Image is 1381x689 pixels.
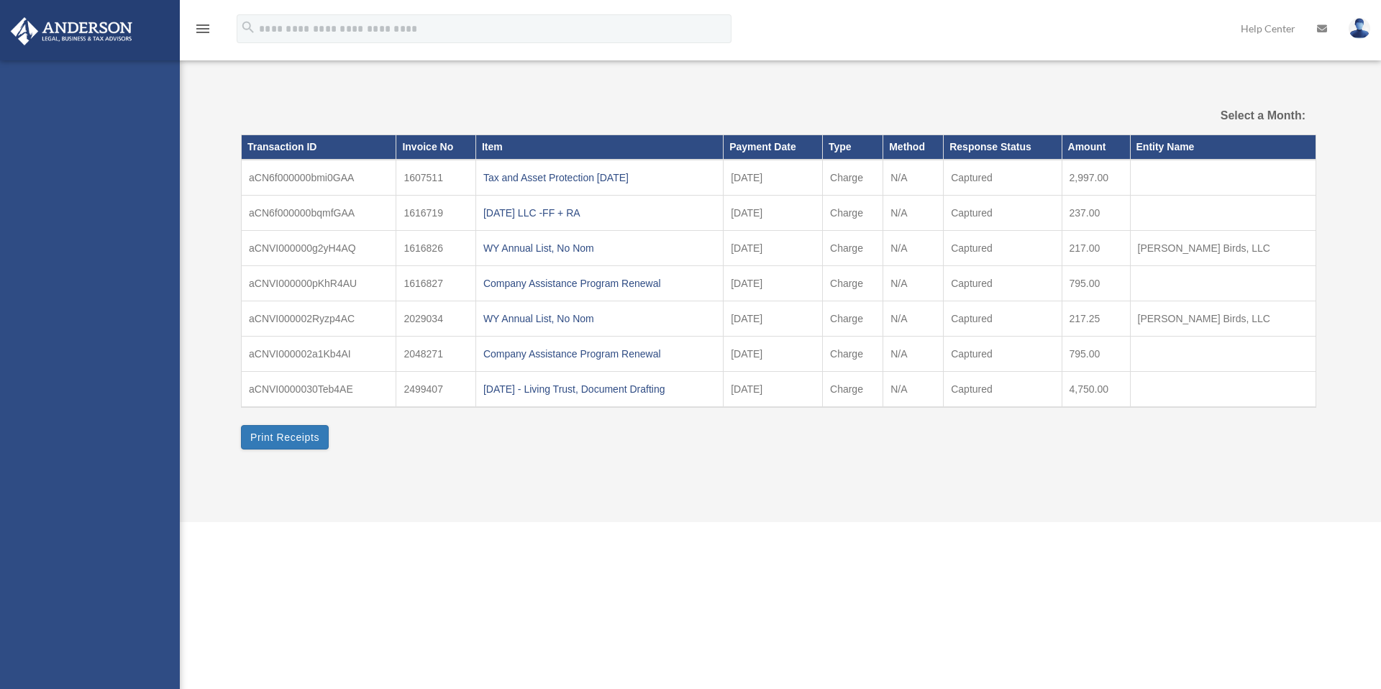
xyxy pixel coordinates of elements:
td: [DATE] [724,196,823,231]
td: 1616719 [396,196,475,231]
div: WY Annual List, No Nom [483,309,716,329]
th: Transaction ID [242,135,396,160]
td: 217.25 [1062,301,1130,337]
td: Captured [944,266,1062,301]
button: Print Receipts [241,425,329,450]
td: aCN6f000000bmi0GAA [242,160,396,196]
td: [DATE] [724,372,823,408]
td: N/A [883,231,944,266]
td: aCNVI000002a1Kb4AI [242,337,396,372]
div: [DATE] LLC -FF + RA [483,203,716,223]
img: Anderson Advisors Platinum Portal [6,17,137,45]
th: Amount [1062,135,1130,160]
td: Captured [944,231,1062,266]
img: User Pic [1349,18,1370,39]
td: N/A [883,196,944,231]
td: 217.00 [1062,231,1130,266]
div: [DATE] - Living Trust, Document Drafting [483,379,716,399]
td: 2499407 [396,372,475,408]
td: Charge [823,337,883,372]
td: 1616827 [396,266,475,301]
td: Captured [944,196,1062,231]
div: Company Assistance Program Renewal [483,273,716,293]
i: menu [194,20,211,37]
td: 795.00 [1062,337,1130,372]
th: Type [823,135,883,160]
td: [PERSON_NAME] Birds, LLC [1130,301,1316,337]
td: Charge [823,372,883,408]
div: WY Annual List, No Nom [483,238,716,258]
div: Company Assistance Program Renewal [483,344,716,364]
td: aCNVI000002Ryzp4AC [242,301,396,337]
td: aCN6f000000bqmfGAA [242,196,396,231]
td: aCNVI000000g2yH4AQ [242,231,396,266]
td: 795.00 [1062,266,1130,301]
td: 1607511 [396,160,475,196]
i: search [240,19,256,35]
a: menu [194,25,211,37]
td: [DATE] [724,301,823,337]
td: Captured [944,160,1062,196]
td: N/A [883,337,944,372]
td: N/A [883,372,944,408]
td: aCNVI000000pKhR4AU [242,266,396,301]
td: 2048271 [396,337,475,372]
td: 2029034 [396,301,475,337]
td: Charge [823,231,883,266]
td: Captured [944,337,1062,372]
th: Method [883,135,944,160]
td: [DATE] [724,160,823,196]
th: Item [475,135,723,160]
th: Payment Date [724,135,823,160]
td: aCNVI0000030Teb4AE [242,372,396,408]
td: [PERSON_NAME] Birds, LLC [1130,231,1316,266]
label: Select a Month: [1148,106,1305,126]
td: [DATE] [724,266,823,301]
td: Charge [823,301,883,337]
th: Invoice No [396,135,475,160]
td: [DATE] [724,231,823,266]
td: N/A [883,160,944,196]
td: Charge [823,196,883,231]
td: 2,997.00 [1062,160,1130,196]
td: N/A [883,301,944,337]
td: Charge [823,266,883,301]
td: N/A [883,266,944,301]
div: Tax and Asset Protection [DATE] [483,168,716,188]
th: Entity Name [1130,135,1316,160]
td: 237.00 [1062,196,1130,231]
td: [DATE] [724,337,823,372]
td: Charge [823,160,883,196]
td: Captured [944,301,1062,337]
th: Response Status [944,135,1062,160]
td: Captured [944,372,1062,408]
td: 4,750.00 [1062,372,1130,408]
td: 1616826 [396,231,475,266]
